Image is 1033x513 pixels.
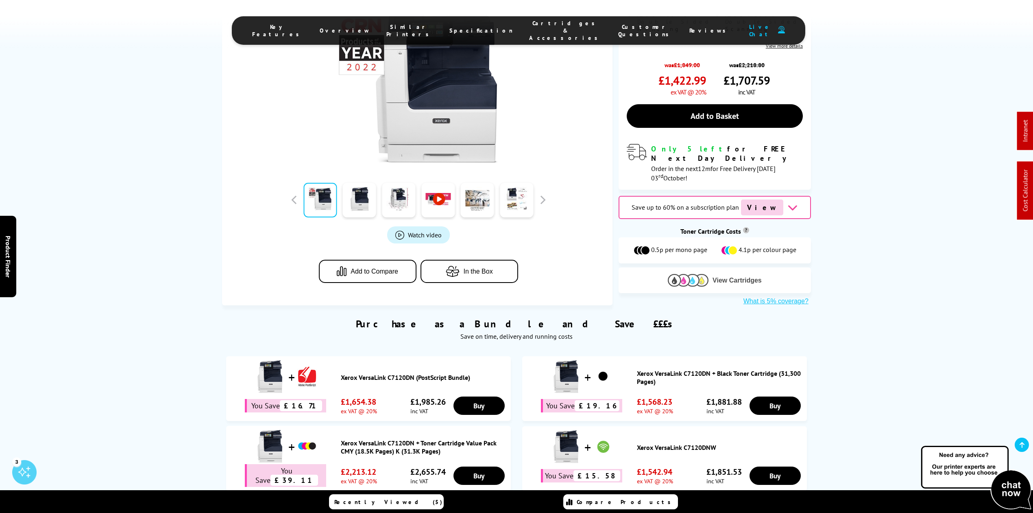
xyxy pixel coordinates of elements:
[329,494,444,509] a: Recently Viewed (5)
[334,498,442,506] span: Recently Viewed (5)
[625,274,805,287] button: View Cartridges
[449,27,513,34] span: Specification
[245,464,326,487] div: You Save
[706,467,742,477] span: £1,851.53
[453,467,505,485] a: Buy
[743,227,749,233] sup: Cost per page
[658,57,706,69] span: was
[410,407,446,415] span: inc VAT
[746,23,774,38] span: Live Chat
[245,399,326,412] div: You Save
[351,268,398,275] span: Add to Compare
[410,477,446,485] span: inc VAT
[706,407,742,415] span: inc VAT
[593,366,613,387] img: Xerox VersaLink C7120DN + Black Toner Cartridge (31,300 Pages)
[724,73,770,88] span: £1,707.59
[671,88,706,96] span: ex VAT @ 20%
[577,498,675,506] span: Compare Products
[339,4,498,163] img: Xerox VersaLink C7120DN
[387,226,450,243] a: Product_All_Videos
[297,436,317,456] img: Xerox VersaLink C7120DN + Toner Cartridge Value Pack CMY (18.5K Pages) K (31.3K Pages)
[713,277,762,284] span: View Cartridges
[637,467,673,477] span: £1,542.94
[341,467,377,477] span: £2,213.12
[320,27,370,34] span: Overview
[341,477,377,485] span: ex VAT @ 20%
[668,274,708,287] img: Cartridges
[706,477,742,485] span: inc VAT
[386,23,433,38] span: Similar Printers
[550,360,582,393] img: Xerox VersaLink C7120DN + Black Toner Cartridge (31,300 Pages)
[319,260,416,283] button: Add to Compare
[658,172,663,180] sup: rd
[410,397,446,407] span: £1,985.26
[658,73,706,88] span: £1,422.99
[280,400,322,411] span: £16.71
[541,469,622,482] div: You Save
[12,457,21,466] div: 3
[724,57,770,69] span: was
[270,475,318,486] span: £39.11
[706,397,742,407] span: £1,881.88
[341,407,377,415] span: ex VAT @ 20%
[651,144,803,163] div: for FREE Next Day Delivery
[637,397,673,407] span: £1,568.23
[453,397,505,415] a: Buy
[698,164,710,173] span: 12m
[750,467,801,485] a: Buy
[4,236,12,278] span: Product Finder
[689,27,730,34] span: Reviews
[575,400,619,411] span: £19.16
[1021,120,1029,142] a: Intranet
[674,61,700,69] strike: £1,849.00
[739,61,765,69] strike: £2,218.80
[637,443,803,452] a: Xerox VersaLink C7120DNW
[651,144,727,153] span: Only 5 left
[627,104,803,128] a: Add to Basket
[739,246,796,255] span: 4.1p per colour page
[919,445,1033,511] img: Open Live Chat window
[222,305,811,344] div: Purchase as a Bundle and Save £££s
[593,436,613,457] img: Xerox VersaLink C7120DNW
[254,430,286,463] img: Xerox VersaLink C7120DN + Toner Cartridge Value Pack CMY (18.5K Pages) K (31.3K Pages)
[627,144,803,182] div: modal_delivery
[750,397,801,415] a: Buy
[651,246,707,255] span: 0.5p per mono page
[573,470,620,481] span: £15.58
[550,430,582,463] img: Xerox VersaLink C7120DNW
[421,260,518,283] button: In the Box
[297,366,317,387] img: Xerox VersaLink C7120DN (PostScript Bundle)
[341,397,377,407] span: £1,654.38
[637,369,803,386] a: Xerox VersaLink C7120DN + Black Toner Cartridge (31,300 Pages)
[778,26,785,34] img: user-headset-duotone.svg
[632,203,739,211] span: Save up to 60% on a subscription plan
[529,20,602,42] span: Cartridges & Accessories
[252,23,303,38] span: Key Features
[464,268,493,275] span: In the Box
[637,407,673,415] span: ex VAT @ 20%
[408,231,442,239] span: Watch video
[410,467,446,477] span: £2,655.74
[741,297,811,305] button: What is 5% coverage?
[738,88,755,96] span: inc VAT
[741,199,783,215] span: View
[563,494,678,509] a: Compare Products
[232,332,801,340] div: Save on time, delivery and running costs
[618,23,673,38] span: Customer Questions
[1021,170,1029,212] a: Cost Calculator
[541,399,622,412] div: You Save
[651,164,776,182] span: Order in the next for Free Delivery [DATE] 03 October!
[341,439,507,455] a: Xerox VersaLink C7120DN + Toner Cartridge Value Pack CMY (18.5K Pages) K (31.3K Pages)
[619,227,811,235] div: Toner Cartridge Costs
[637,477,673,485] span: ex VAT @ 20%
[341,373,507,381] a: Xerox VersaLink C7120DN (PostScript Bundle)
[254,360,286,393] img: Xerox VersaLink C7120DN (PostScript Bundle)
